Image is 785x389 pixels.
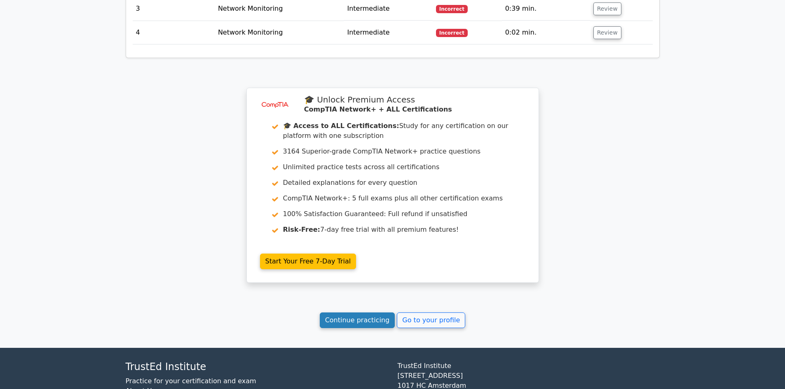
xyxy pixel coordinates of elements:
a: Start Your Free 7-Day Trial [260,254,356,269]
button: Review [593,26,621,39]
a: Practice for your certification and exam [126,377,256,385]
td: 4 [133,21,215,44]
span: Incorrect [436,5,468,13]
span: Incorrect [436,29,468,37]
td: 0:02 min. [502,21,590,44]
td: Intermediate [344,21,433,44]
a: Go to your profile [397,312,465,328]
h4: TrustEd Institute [126,361,388,373]
a: Continue practicing [320,312,395,328]
td: Network Monitoring [215,21,344,44]
button: Review [593,2,621,15]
